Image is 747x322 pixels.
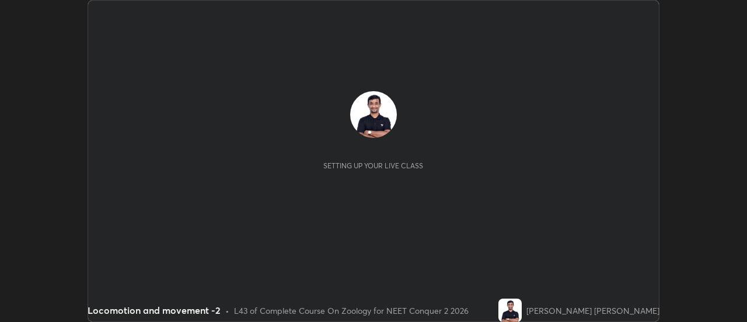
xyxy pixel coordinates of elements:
div: [PERSON_NAME] [PERSON_NAME] [526,304,659,317]
div: Setting up your live class [323,161,423,170]
div: • [225,304,229,317]
img: c9bf78d67bb745bc84438c2db92f5989.jpg [350,91,397,138]
div: L43 of Complete Course On Zoology for NEET Conquer 2 2026 [234,304,469,317]
img: c9bf78d67bb745bc84438c2db92f5989.jpg [498,299,522,322]
div: Locomotion and movement -2 [88,303,221,317]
